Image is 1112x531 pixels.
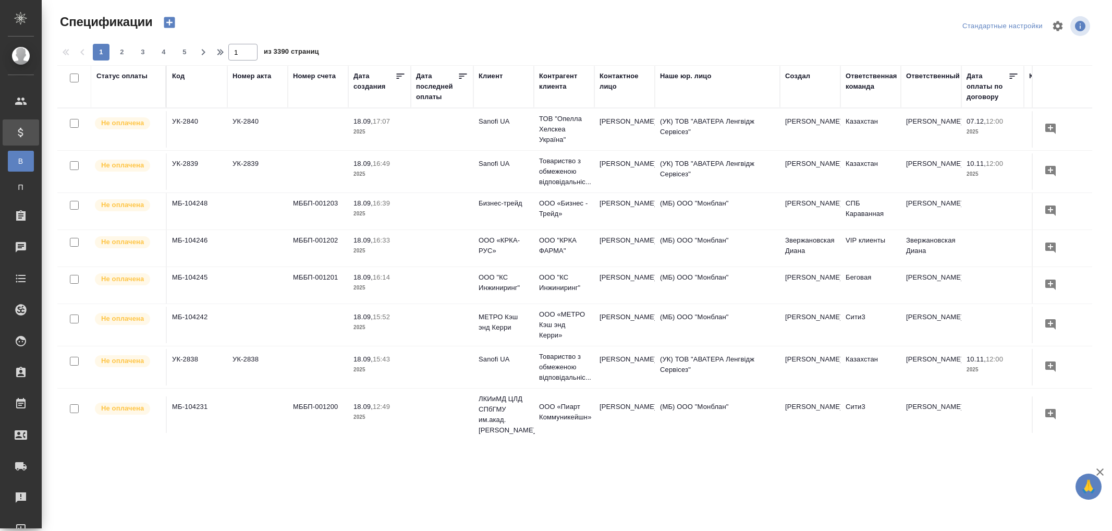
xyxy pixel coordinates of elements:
[167,267,227,304] td: МБ-104245
[479,159,529,169] p: Sanofi UA
[353,236,373,244] p: 18.09,
[353,71,395,92] div: Дата создания
[901,307,961,343] td: [PERSON_NAME]
[416,71,458,102] div: Дата последней оплаты
[1076,474,1102,500] button: 🙏
[373,403,390,411] p: 12:49
[227,153,288,190] td: УК-2839
[1045,14,1070,39] span: Настроить таблицу
[167,193,227,230] td: МБ-104248
[539,235,589,256] p: ООО "КРКА ФАРМА"
[479,198,529,209] p: Бизнес-трейд
[539,156,589,187] p: Товариство з обмеженою відповідальніс...
[840,396,901,433] td: Сити3
[594,349,655,385] td: [PERSON_NAME]
[155,44,172,61] button: 4
[233,71,271,81] div: Номер акта
[373,199,390,207] p: 16:39
[373,355,390,363] p: 15:43
[479,235,529,256] p: ООО «КРКА-РУС»
[901,111,961,148] td: [PERSON_NAME]
[176,44,193,61] button: 5
[373,236,390,244] p: 16:33
[655,349,780,385] td: (УК) ТОВ "АВАТЕРА Ленгвідж Сервісез"
[101,403,144,414] p: Не оплачена
[655,230,780,267] td: (МБ) ООО "Монблан"
[780,193,840,230] td: [PERSON_NAME]
[353,403,373,411] p: 18.09,
[594,153,655,190] td: [PERSON_NAME]
[288,396,348,433] td: МББП-001200
[967,355,986,363] p: 10.11,
[373,117,390,125] p: 17:07
[167,396,227,433] td: МБ-104231
[840,111,901,148] td: Казахстан
[479,312,529,333] p: МЕТРО Кэш энд Керри
[986,355,1003,363] p: 12:00
[167,111,227,148] td: УК-2840
[594,111,655,148] td: [PERSON_NAME]
[539,71,589,92] div: Контрагент клиента
[539,114,589,145] p: ТОВ "Опелла Хелскеа Україна"
[655,307,780,343] td: (МБ) ООО "Монблан"
[840,230,901,267] td: VIP клиенты
[155,47,172,57] span: 4
[373,273,390,281] p: 16:14
[780,396,840,433] td: [PERSON_NAME]
[906,71,960,81] div: Ответственный
[157,14,182,31] button: Создать
[479,354,529,365] p: Sanofi UA
[101,200,144,210] p: Не оплачена
[846,71,897,92] div: Ответственная команда
[176,47,193,57] span: 5
[264,45,319,61] span: из 3390 страниц
[539,198,589,219] p: ООО «Бизнес - Трейд»
[135,44,151,61] button: 3
[785,71,810,81] div: Создал
[594,396,655,433] td: [PERSON_NAME]
[840,193,901,230] td: СПБ Караванная
[479,272,529,293] p: ООО "КС Инжиниринг"
[986,160,1003,167] p: 12:00
[353,169,406,179] p: 2025
[353,283,406,293] p: 2025
[167,307,227,343] td: МБ-104242
[13,156,29,166] span: В
[167,230,227,267] td: МБ-104246
[135,47,151,57] span: 3
[655,396,780,433] td: (МБ) ООО "Монблан"
[101,118,144,128] p: Не оплачена
[539,309,589,341] p: ООО «МЕТРО Кэш энд Керри»
[353,355,373,363] p: 18.09,
[172,71,185,81] div: Код
[780,111,840,148] td: [PERSON_NAME]
[227,349,288,385] td: УК-2838
[901,153,961,190] td: [PERSON_NAME]
[594,193,655,230] td: [PERSON_NAME]
[1080,476,1097,498] span: 🙏
[901,193,961,230] td: [PERSON_NAME]
[353,246,406,256] p: 2025
[901,267,961,304] td: [PERSON_NAME]
[373,313,390,321] p: 15:52
[594,230,655,267] td: [PERSON_NAME]
[293,71,336,81] div: Номер счета
[967,71,1008,102] div: Дата оплаты по договору
[167,349,227,385] td: УК-2838
[13,182,29,192] span: П
[901,349,961,385] td: [PERSON_NAME]
[539,402,589,423] p: ООО «Пиарт Коммуникейшн»
[353,313,373,321] p: 18.09,
[288,230,348,267] td: МББП-001202
[288,193,348,230] td: МББП-001203
[967,169,1019,179] p: 2025
[479,116,529,127] p: Sanofi UA
[967,127,1019,137] p: 2025
[101,274,144,284] p: Не оплачена
[373,160,390,167] p: 16:49
[967,160,986,167] p: 10.11,
[479,394,529,436] p: ЛКИиМД ЦЛД СПбГМУ им.акад. [PERSON_NAME]
[655,267,780,304] td: (МБ) ООО "Монблан"
[840,153,901,190] td: Казахстан
[1070,16,1092,36] span: Посмотреть информацию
